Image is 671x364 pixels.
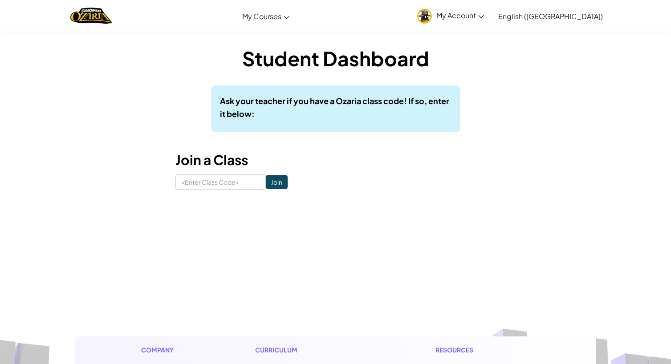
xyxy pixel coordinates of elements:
[255,345,363,355] h1: Curriculum
[242,12,281,21] span: My Courses
[498,12,603,21] span: English ([GEOGRAPHIC_DATA])
[175,174,266,190] input: <Enter Class Code>
[70,7,112,25] a: Ozaria by CodeCombat logo
[494,4,607,28] a: English ([GEOGRAPHIC_DATA])
[436,11,484,20] span: My Account
[141,345,183,355] h1: Company
[175,44,496,72] h1: Student Dashboard
[238,4,294,28] a: My Courses
[175,150,496,170] h3: Join a Class
[70,7,112,25] img: Home
[266,175,288,189] input: Join
[220,96,449,119] b: Ask your teacher if you have a Ozaria class code! If so, enter it below:
[413,2,488,30] a: My Account
[417,9,432,24] img: avatar
[435,345,530,355] h1: Resources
